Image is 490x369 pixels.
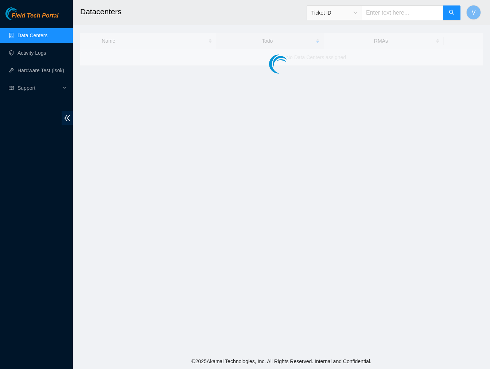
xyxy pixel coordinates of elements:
[5,13,58,23] a: Akamai TechnologiesField Tech Portal
[12,12,58,19] span: Field Tech Portal
[73,354,490,369] footer: © 2025 Akamai Technologies, Inc. All Rights Reserved. Internal and Confidential.
[443,5,460,20] button: search
[449,9,455,16] span: search
[17,32,47,38] a: Data Centers
[17,68,64,73] a: Hardware Test (isok)
[362,5,443,20] input: Enter text here...
[9,85,14,91] span: read
[17,50,46,56] a: Activity Logs
[466,5,481,20] button: V
[311,7,357,18] span: Ticket ID
[17,81,61,95] span: Support
[62,111,73,125] span: double-left
[5,7,37,20] img: Akamai Technologies
[472,8,476,17] span: V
